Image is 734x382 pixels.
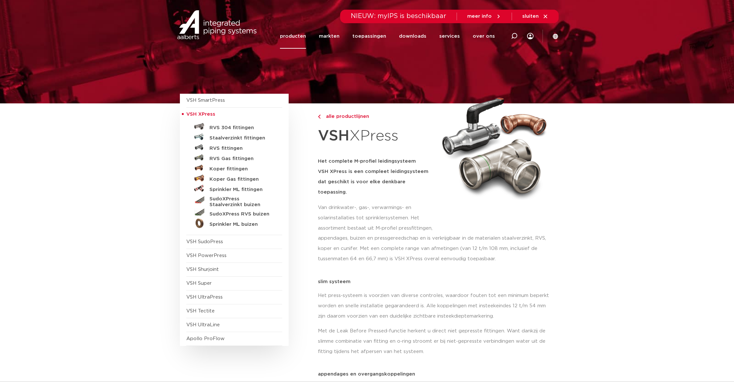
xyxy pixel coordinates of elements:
[209,156,273,162] h5: RVS Gas fittingen
[280,24,495,49] nav: Menu
[186,121,282,132] a: RVS 304 fittingen
[186,142,282,152] a: RVS fittingen
[522,14,539,19] span: sluiten
[186,132,282,142] a: Staalverzinkt fittingen
[322,114,369,119] span: alle productlijnen
[209,222,273,227] h5: Sprinkler ML buizen
[186,295,223,300] a: VSH UltraPress
[186,267,219,272] a: VSH Shurjoint
[209,177,273,182] h5: Koper Gas fittingen
[318,113,434,120] a: alle productlijnen
[439,24,460,49] a: services
[186,163,282,173] a: Koper fittingen
[318,372,554,377] p: appendages en overgangskoppelingen
[209,187,273,193] h5: Sprinkler ML fittingen
[318,326,554,357] p: Met de Leak Before Pressed-functie herkent u direct niet gepresste fittingen. Want dankzij de sli...
[186,152,282,163] a: RVS Gas fittingen
[186,336,225,341] a: Apollo ProFlow
[186,239,223,244] a: VSH SudoPress
[318,291,554,321] p: Het press-systeem is voorzien van diverse controles, waardoor fouten tot een minimum beperkt word...
[318,115,321,119] img: chevron-right.svg
[319,24,339,49] a: markten
[209,125,273,131] h5: RVS 304 fittingen
[399,24,426,49] a: downloads
[186,183,282,194] a: Sprinkler ML fittingen
[473,24,495,49] a: over ons
[209,135,273,141] h5: Staalverzinkt fittingen
[318,233,554,264] p: appendages, buizen en pressgereedschap en is verkrijgbaar in de materialen staalverzinkt, RVS, ko...
[280,24,306,49] a: producten
[186,98,225,103] a: VSH SmartPress
[318,129,349,143] strong: VSH
[186,208,282,218] a: SudoXPress RVS buizen
[318,156,434,197] h5: Het complete M-profiel leidingsysteem VSH XPress is een compleet leidingsysteem dat geschikt is v...
[186,173,282,183] a: Koper Gas fittingen
[209,166,273,172] h5: Koper fittingen
[351,13,446,19] span: NIEUW: myIPS is beschikbaar
[186,322,220,327] a: VSH UltraLine
[318,124,434,148] h1: XPress
[186,112,215,117] span: VSH XPress
[467,14,492,19] span: meer info
[186,253,227,258] a: VSH PowerPress
[352,24,386,49] a: toepassingen
[209,211,273,217] h5: SudoXPress RVS buizen
[186,281,212,286] a: VSH Super
[318,279,554,284] p: slim systeem
[186,194,282,208] a: SudoXPress Staalverzinkt buizen
[186,309,215,313] a: VSH Tectite
[318,203,434,234] p: Van drinkwater-, gas-, verwarmings- en solarinstallaties tot sprinklersystemen. Het assortiment b...
[467,14,501,19] a: meer info
[209,146,273,151] h5: RVS fittingen
[522,14,548,19] a: sluiten
[209,196,273,208] h5: SudoXPress Staalverzinkt buizen
[186,218,282,228] a: Sprinkler ML buizen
